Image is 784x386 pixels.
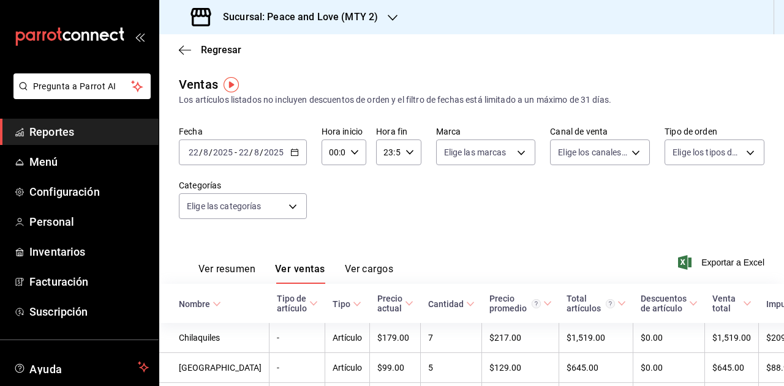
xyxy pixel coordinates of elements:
[249,147,253,157] span: /
[203,147,209,157] input: --
[333,299,361,309] span: Tipo
[29,273,149,290] span: Facturación
[421,323,482,353] td: 7
[567,294,615,313] div: Total artículos
[198,263,255,284] button: Ver resumen
[376,127,421,136] label: Hora fin
[198,263,393,284] div: navigation tabs
[33,80,132,93] span: Pregunta a Parrot AI
[260,147,263,157] span: /
[641,294,698,313] span: Descuentos de artículo
[277,294,318,313] span: Tipo de artículo
[559,323,633,353] td: $1,519.00
[179,299,210,309] div: Nombre
[345,263,394,284] button: Ver cargos
[444,146,507,158] span: Elige las marcas
[29,124,149,140] span: Reportes
[532,299,541,308] svg: Precio promedio = Total artículos / cantidad
[680,255,764,270] button: Exportar a Excel
[370,323,421,353] td: $179.00
[559,353,633,383] td: $645.00
[254,147,260,157] input: --
[705,353,759,383] td: $645.00
[641,294,687,313] div: Descuentos de artículo
[29,303,149,320] span: Suscripción
[224,77,239,92] img: Tooltip marker
[673,146,742,158] span: Elige los tipos de orden
[567,294,626,313] span: Total artículos
[322,127,366,136] label: Hora inicio
[558,146,627,158] span: Elige los canales de venta
[29,360,133,374] span: Ayuda
[482,323,559,353] td: $217.00
[213,147,233,157] input: ----
[187,200,262,212] span: Elige las categorías
[277,294,307,313] div: Tipo de artículo
[633,323,705,353] td: $0.00
[9,89,151,102] a: Pregunta a Parrot AI
[263,147,284,157] input: ----
[269,323,325,353] td: -
[201,44,241,56] span: Regresar
[179,44,241,56] button: Regresar
[179,94,764,106] div: Los artículos listados no incluyen descuentos de orden y el filtro de fechas está limitado a un m...
[29,184,149,200] span: Configuración
[238,147,249,157] input: --
[712,294,752,313] span: Venta total
[606,299,615,308] svg: El total artículos considera cambios de precios en los artículos así como costos adicionales por ...
[199,147,203,157] span: /
[275,263,325,284] button: Ver ventas
[235,147,237,157] span: -
[489,294,541,313] div: Precio promedio
[333,299,350,309] div: Tipo
[29,154,149,170] span: Menú
[188,147,199,157] input: --
[421,353,482,383] td: 5
[179,181,307,190] label: Categorías
[550,127,650,136] label: Canal de venta
[325,323,370,353] td: Artículo
[428,299,464,309] div: Cantidad
[325,353,370,383] td: Artículo
[269,353,325,383] td: -
[633,353,705,383] td: $0.00
[213,10,378,24] h3: Sucursal: Peace and Love (MTY 2)
[712,294,741,313] div: Venta total
[489,294,552,313] span: Precio promedio
[179,127,307,136] label: Fecha
[377,294,413,313] span: Precio actual
[29,213,149,230] span: Personal
[377,294,402,313] div: Precio actual
[705,323,759,353] td: $1,519.00
[135,32,145,42] button: open_drawer_menu
[482,353,559,383] td: $129.00
[179,299,221,309] span: Nombre
[370,353,421,383] td: $99.00
[179,75,218,94] div: Ventas
[29,243,149,260] span: Inventarios
[159,353,269,383] td: [GEOGRAPHIC_DATA]
[13,73,151,99] button: Pregunta a Parrot AI
[436,127,536,136] label: Marca
[159,323,269,353] td: Chilaquiles
[209,147,213,157] span: /
[428,299,475,309] span: Cantidad
[665,127,764,136] label: Tipo de orden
